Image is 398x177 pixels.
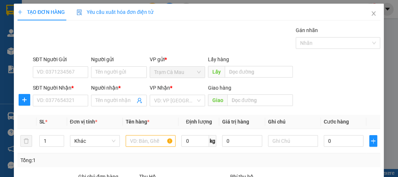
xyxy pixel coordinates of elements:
span: Đơn vị tính [70,119,97,125]
input: Dọc đường [227,94,293,106]
span: Giá trị hàng [222,119,249,125]
button: Close [364,4,384,24]
span: plus [19,97,30,103]
span: Giao [208,94,227,106]
input: VD: Bàn, Ghế [126,135,176,147]
span: close [371,11,377,16]
img: icon [76,9,82,15]
button: delete [20,135,32,147]
input: Ghi Chú [268,135,318,147]
label: Gán nhãn [296,27,318,33]
span: TẠO ĐƠN HÀNG [17,9,65,15]
input: Dọc đường [225,66,293,78]
th: Ghi chú [265,115,321,129]
span: SL [39,119,45,125]
span: VP Nhận [150,85,170,91]
span: Tên hàng [126,119,149,125]
div: Người nhận [91,84,146,92]
span: user-add [137,98,142,103]
span: plus [370,138,377,144]
input: 0 [222,135,262,147]
div: SĐT Người Gửi [33,55,88,63]
div: VP gửi [150,55,205,63]
span: Lấy [208,66,225,78]
span: Cước hàng [324,119,349,125]
button: plus [19,94,30,106]
span: kg [209,135,216,147]
div: Tổng: 1 [20,156,154,164]
span: Khác [74,135,115,146]
div: SĐT Người Nhận [33,84,88,92]
span: Lấy hàng [208,56,229,62]
div: Người gửi [91,55,146,63]
span: plus [17,9,23,15]
span: Yêu cầu xuất hóa đơn điện tử [76,9,153,15]
span: Định lượng [186,119,212,125]
span: Giao hàng [208,85,231,91]
span: Trạm Cà Mau [154,67,201,78]
button: plus [370,135,378,147]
